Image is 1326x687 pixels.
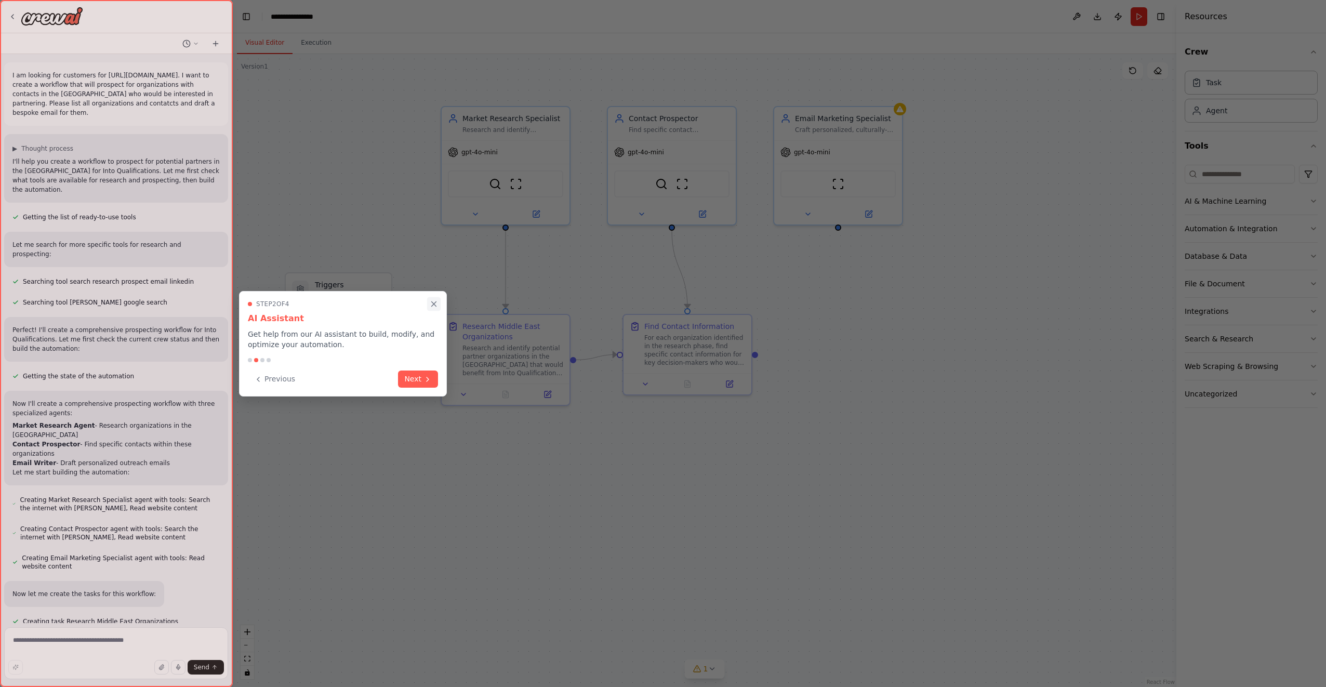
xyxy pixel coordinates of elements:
[248,329,438,350] p: Get help from our AI assistant to build, modify, and optimize your automation.
[248,371,301,388] button: Previous
[427,297,441,311] button: Close walkthrough
[256,300,289,308] span: Step 2 of 4
[398,371,438,388] button: Next
[239,9,254,24] button: Hide left sidebar
[248,312,438,325] h3: AI Assistant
